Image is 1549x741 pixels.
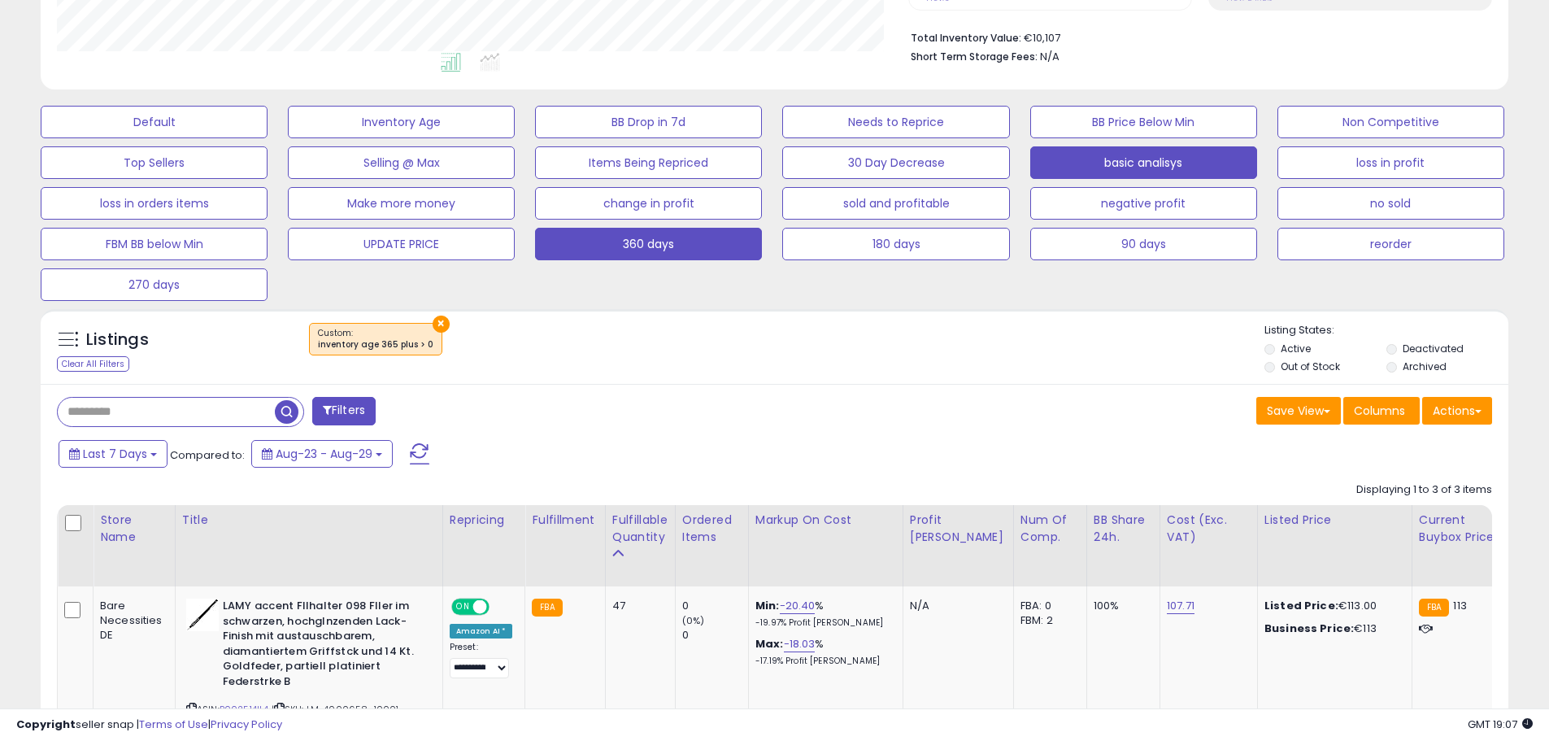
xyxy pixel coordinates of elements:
[139,717,208,732] a: Terms of Use
[1277,187,1504,220] button: no sold
[288,228,515,260] button: UPDATE PRICE
[83,446,147,462] span: Last 7 Days
[186,599,219,631] img: 31Xuix591UL._SL40_.jpg
[312,397,376,425] button: Filters
[1356,482,1492,498] div: Displaying 1 to 3 of 3 items
[911,27,1480,46] li: €10,107
[1277,228,1504,260] button: reorder
[59,440,168,468] button: Last 7 Days
[755,636,784,652] b: Max:
[100,599,163,643] div: Bare Necessities DE
[1030,106,1257,138] button: BB Price Below Min
[755,656,890,667] p: -17.19% Profit [PERSON_NAME]
[1403,360,1447,373] label: Archived
[682,628,748,643] div: 0
[535,228,762,260] button: 360 days
[755,598,780,613] b: Min:
[1403,342,1464,355] label: Deactivated
[1094,512,1153,546] div: BB Share 24h.
[1277,106,1504,138] button: Non Competitive
[1281,342,1311,355] label: Active
[782,228,1009,260] button: 180 days
[1354,403,1405,419] span: Columns
[251,440,393,468] button: Aug-23 - Aug-29
[1020,599,1074,613] div: FBA: 0
[100,512,168,546] div: Store Name
[1419,512,1503,546] div: Current Buybox Price
[1419,599,1449,617] small: FBA
[318,327,433,351] span: Custom:
[535,146,762,179] button: Items Being Repriced
[453,600,473,614] span: ON
[1030,187,1257,220] button: negative profit
[1422,397,1492,425] button: Actions
[1030,146,1257,179] button: basic analisys
[782,106,1009,138] button: Needs to Reprice
[182,512,436,529] div: Title
[288,146,515,179] button: Selling @ Max
[1453,598,1466,613] span: 113
[1264,621,1399,636] div: €113
[1277,146,1504,179] button: loss in profit
[1167,512,1251,546] div: Cost (Exc. VAT)
[1264,599,1399,613] div: €113.00
[223,599,420,693] b: LAMY accent Fllhalter 098 Fller im schwarzen, hochglnzenden Lack-Finish mit austauschbarem, diama...
[276,446,372,462] span: Aug-23 - Aug-29
[1264,512,1405,529] div: Listed Price
[782,146,1009,179] button: 30 Day Decrease
[535,187,762,220] button: change in profit
[41,187,268,220] button: loss in orders items
[755,599,890,629] div: %
[1264,621,1354,636] b: Business Price:
[1020,613,1074,628] div: FBM: 2
[1167,598,1194,614] a: 107.71
[288,187,515,220] button: Make more money
[288,106,515,138] button: Inventory Age
[41,228,268,260] button: FBM BB below Min
[682,614,705,627] small: (0%)
[1264,323,1508,338] p: Listing States:
[1468,717,1533,732] span: 2025-09-6 19:07 GMT
[170,447,245,463] span: Compared to:
[612,512,668,546] div: Fulfillable Quantity
[612,599,663,613] div: 47
[433,316,450,333] button: ×
[1281,360,1340,373] label: Out of Stock
[782,187,1009,220] button: sold and profitable
[318,339,433,351] div: inventory age 365 plus > 0
[1040,49,1059,64] span: N/A
[755,512,896,529] div: Markup on Cost
[911,50,1038,63] b: Short Term Storage Fees:
[1256,397,1341,425] button: Save View
[910,599,1001,613] div: N/A
[911,31,1021,45] b: Total Inventory Value:
[486,600,512,614] span: OFF
[16,717,282,733] div: seller snap | |
[780,598,816,614] a: -20.40
[1094,599,1147,613] div: 100%
[41,268,268,301] button: 270 days
[450,642,513,678] div: Preset:
[532,512,598,529] div: Fulfillment
[755,637,890,667] div: %
[682,512,742,546] div: Ordered Items
[57,356,129,372] div: Clear All Filters
[450,512,519,529] div: Repricing
[535,106,762,138] button: BB Drop in 7d
[1343,397,1420,425] button: Columns
[784,636,816,652] a: -18.03
[682,599,748,613] div: 0
[1264,598,1338,613] b: Listed Price:
[41,146,268,179] button: Top Sellers
[532,599,562,617] small: FBA
[211,717,282,732] a: Privacy Policy
[41,106,268,138] button: Default
[748,505,903,586] th: The percentage added to the cost of goods (COGS) that forms the calculator for Min & Max prices.
[910,512,1007,546] div: Profit [PERSON_NAME]
[1020,512,1080,546] div: Num of Comp.
[86,329,149,351] h5: Listings
[450,624,513,639] div: Amazon AI *
[755,617,890,629] p: -19.97% Profit [PERSON_NAME]
[1030,228,1257,260] button: 90 days
[16,717,76,732] strong: Copyright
